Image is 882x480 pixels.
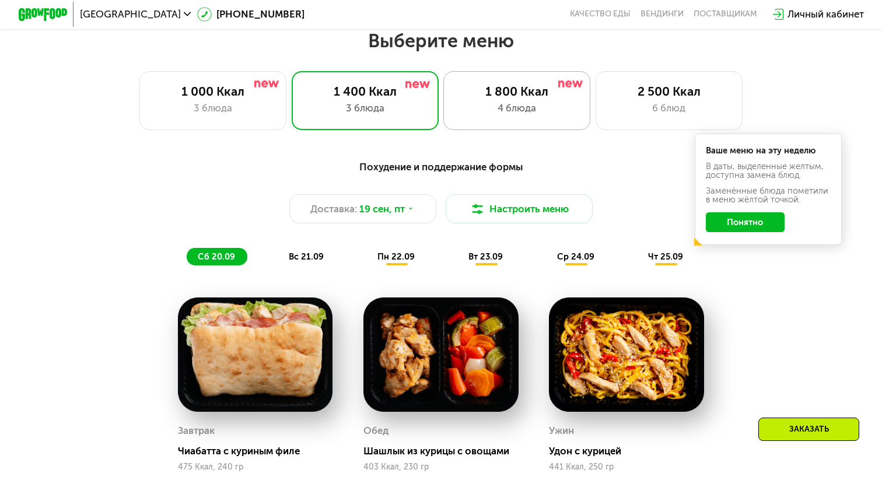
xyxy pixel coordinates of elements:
a: [PHONE_NUMBER] [197,7,305,22]
div: Заказать [758,418,859,441]
div: 3 блюда [304,101,426,115]
span: 19 сен, пт [359,202,405,216]
div: Похудение и поддержание формы [78,159,803,174]
div: 1 000 Ккал [152,84,274,99]
div: Ужин [549,422,574,440]
div: Завтрак [178,422,215,440]
h2: Выберите меню [39,29,843,52]
div: Заменённые блюда пометили в меню жёлтой точкой. [706,187,831,204]
button: Понятно [706,212,785,232]
div: поставщикам [694,9,757,19]
span: ср 24.09 [557,251,594,262]
button: Настроить меню [446,194,593,223]
div: 403 Ккал, 230 гр [363,463,519,472]
span: вт 23.09 [468,251,503,262]
div: В даты, выделенные желтым, доступна замена блюд. [706,162,831,179]
div: Ваше меню на эту неделю [706,146,831,155]
a: Вендинги [640,9,684,19]
span: сб 20.09 [198,251,235,262]
span: чт 25.09 [648,251,683,262]
a: Качество еды [570,9,631,19]
div: Личный кабинет [787,7,864,22]
div: Удон с курицей [549,445,714,457]
div: Обед [363,422,388,440]
span: Доставка: [310,202,357,216]
div: 475 Ккал, 240 гр [178,463,333,472]
span: пн 22.09 [377,251,415,262]
div: 3 блюда [152,101,274,115]
div: 2 500 Ккал [608,84,730,99]
div: Шашлык из курицы с овощами [363,445,528,457]
div: 441 Ккал, 250 гр [549,463,704,472]
div: 4 блюда [456,101,577,115]
span: [GEOGRAPHIC_DATA] [80,9,181,19]
div: 1 800 Ккал [456,84,577,99]
div: 6 блюд [608,101,730,115]
div: Чиабатта с куриным филе [178,445,343,457]
span: вс 21.09 [289,251,324,262]
div: 1 400 Ккал [304,84,426,99]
